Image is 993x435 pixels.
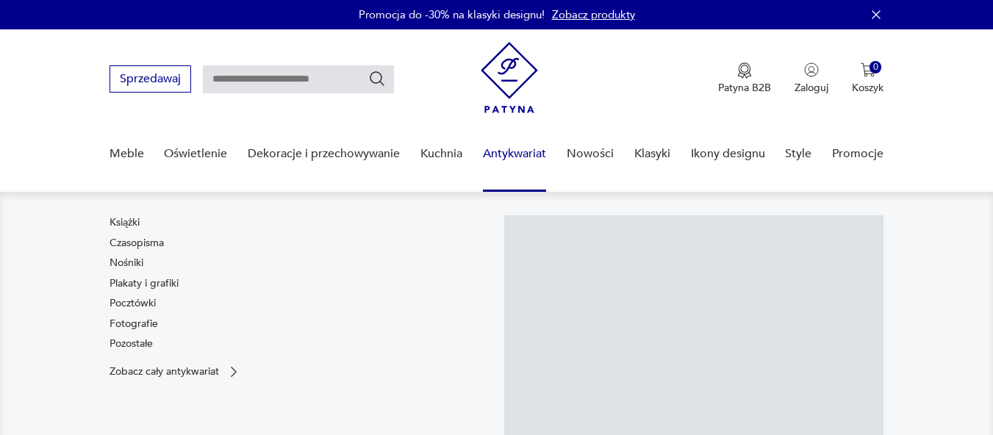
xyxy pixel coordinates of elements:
a: Plakaty i grafiki [110,276,179,291]
button: Patyna B2B [718,62,771,95]
img: Ikona medalu [737,62,752,79]
a: Zobacz produkty [552,7,635,22]
div: 0 [870,61,882,73]
a: Książki [110,215,140,230]
a: Promocje [832,126,883,182]
a: Zobacz cały antykwariat [110,364,241,379]
button: 0Koszyk [852,62,883,95]
a: Ikona medaluPatyna B2B [718,62,771,95]
a: Ikony designu [691,126,765,182]
p: Zobacz cały antykwariat [110,367,219,376]
p: Promocja do -30% na klasyki designu! [359,7,545,22]
p: Koszyk [852,81,883,95]
button: Zaloguj [795,62,828,95]
a: Nośniki [110,256,143,270]
button: Sprzedawaj [110,65,191,93]
a: Meble [110,126,144,182]
a: Pocztówki [110,296,156,311]
img: Ikonka użytkownika [804,62,819,77]
p: Patyna B2B [718,81,771,95]
img: Patyna - sklep z meblami i dekoracjami vintage [481,42,538,113]
img: Ikona koszyka [861,62,875,77]
a: Kuchnia [420,126,462,182]
a: Sprzedawaj [110,75,191,85]
a: Fotografie [110,317,158,331]
a: Pozostałe [110,337,153,351]
a: Czasopisma [110,236,164,251]
a: Antykwariat [483,126,546,182]
a: Style [785,126,811,182]
a: Klasyki [634,126,670,182]
a: Nowości [567,126,614,182]
button: Szukaj [368,70,386,87]
p: Zaloguj [795,81,828,95]
a: Dekoracje i przechowywanie [248,126,400,182]
a: Oświetlenie [164,126,227,182]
